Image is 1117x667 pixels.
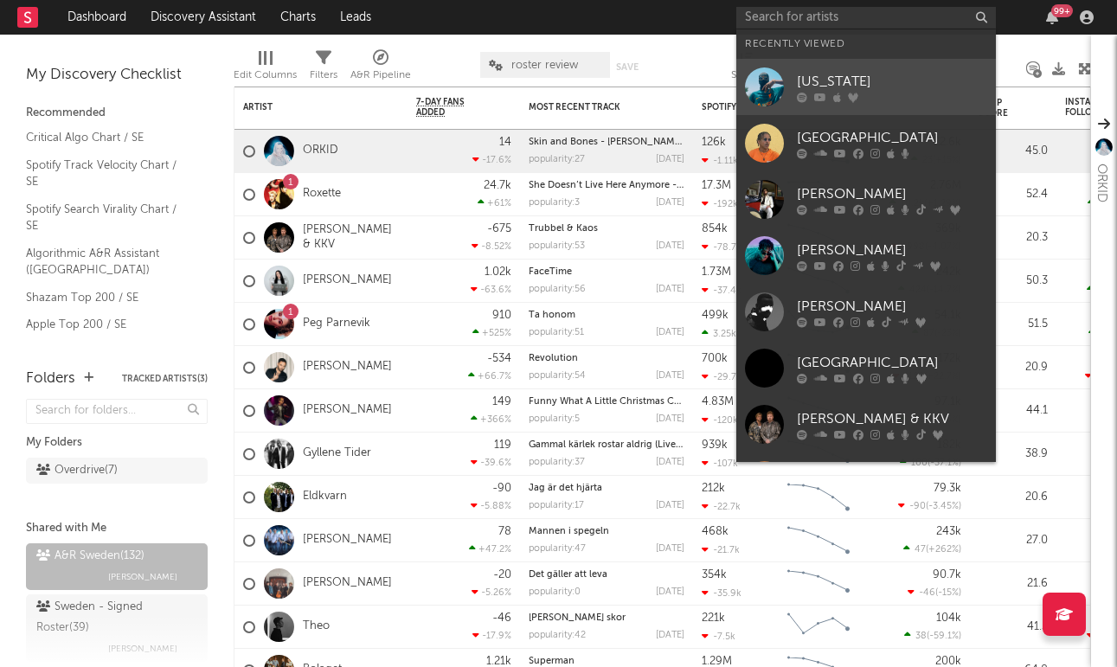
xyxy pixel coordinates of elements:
[780,606,857,649] svg: Chart title
[26,594,208,662] a: Sweden - Signed Roster(39)[PERSON_NAME]
[472,587,511,598] div: -5.26 %
[898,500,961,511] div: ( )
[303,403,392,418] a: [PERSON_NAME]
[702,285,741,296] div: -37.4k
[529,285,586,294] div: popularity: 56
[797,183,987,204] div: [PERSON_NAME]
[498,526,511,537] div: 78
[529,354,684,363] div: Revolution
[731,65,759,86] div: Status
[122,375,208,383] button: Tracked Artists(3)
[656,155,684,164] div: [DATE]
[303,273,392,288] a: [PERSON_NAME]
[702,501,741,512] div: -22.7k
[529,484,684,493] div: Jag är det hjärta
[736,452,996,509] a: Jubël
[928,545,959,555] span: +262 %
[26,156,190,191] a: Spotify Track Velocity Chart / SE
[702,137,726,148] div: 126k
[736,59,996,115] a: [US_STATE]
[736,340,996,396] a: [GEOGRAPHIC_DATA]
[979,141,1048,162] div: 45.0
[903,543,961,555] div: ( )
[979,530,1048,551] div: 27.0
[797,240,987,260] div: [PERSON_NAME]
[702,439,728,451] div: 939k
[529,198,580,208] div: popularity: 3
[938,588,959,598] span: -15 %
[529,440,684,450] div: Gammal kärlek rostar aldrig (Live Ullevi 5 augusti 2023)
[26,65,208,86] div: My Discovery Checklist
[468,370,511,382] div: +66.7 %
[904,630,961,641] div: ( )
[26,399,208,424] input: Search for folders...
[529,241,585,251] div: popularity: 53
[702,198,738,209] div: -192k
[1051,4,1073,17] div: 99 +
[303,317,370,331] a: Peg Parnevik
[736,284,996,340] a: [PERSON_NAME]
[979,574,1048,594] div: 21.6
[979,314,1048,335] div: 51.5
[936,526,961,537] div: 243k
[529,440,774,450] a: Gammal kärlek rostar aldrig (Live Ullevi 5 augusti 2023)
[979,271,1048,292] div: 50.3
[529,570,684,580] div: Det gäller att leva
[780,476,857,519] svg: Chart title
[529,371,586,381] div: popularity: 54
[529,458,585,467] div: popularity: 37
[303,223,399,253] a: [PERSON_NAME] & KKV
[656,371,684,381] div: [DATE]
[529,267,684,277] div: FaceTime
[529,155,585,164] div: popularity: 27
[499,137,511,148] div: 14
[36,546,144,567] div: A&R Sweden ( 132 )
[529,311,575,320] a: Ta honom
[472,630,511,641] div: -17.9 %
[529,181,684,190] div: She Doesn’t Live Here Anymore - T&A Demo Dec 16, 1992
[529,354,578,363] a: Revolution
[478,197,511,208] div: +61 %
[979,444,1048,465] div: 38.9
[529,657,684,666] div: Superman
[979,487,1048,508] div: 20.6
[26,200,190,235] a: Spotify Search Virality Chart / SE
[656,328,684,337] div: [DATE]
[900,457,961,468] div: ( )
[736,396,996,452] a: [PERSON_NAME] & KKV
[736,228,996,284] a: [PERSON_NAME]
[908,587,961,598] div: ( )
[731,43,759,93] div: Status
[529,613,684,623] div: Dina fula skor
[303,619,330,634] a: Theo
[487,353,511,364] div: -534
[702,396,734,407] div: 4.83M
[702,656,732,667] div: 1.29M
[494,439,511,451] div: 119
[702,483,725,494] div: 212k
[915,632,927,641] span: 38
[933,569,961,580] div: 90.7k
[529,102,658,112] div: Most Recent Track
[702,544,740,555] div: -21.7k
[493,569,511,580] div: -20
[529,138,713,147] a: Skin and Bones - [PERSON_NAME] Remix
[780,562,857,606] svg: Chart title
[736,171,996,228] a: [PERSON_NAME]
[529,224,684,234] div: Trubbel & Kaos
[529,414,580,424] div: popularity: 5
[702,180,731,191] div: 17.3M
[702,266,731,278] div: 1.73M
[511,60,578,71] span: roster review
[492,483,511,494] div: -90
[529,311,684,320] div: Ta honom
[26,369,75,389] div: Folders
[36,460,118,481] div: Overdrive ( 7 )
[656,414,684,424] div: [DATE]
[929,632,959,641] span: -59.1 %
[736,115,996,171] a: [GEOGRAPHIC_DATA]
[745,34,987,55] div: Recently Viewed
[529,631,586,640] div: popularity: 42
[702,241,741,253] div: -78.7k
[26,543,208,590] a: A&R Sweden(132)[PERSON_NAME]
